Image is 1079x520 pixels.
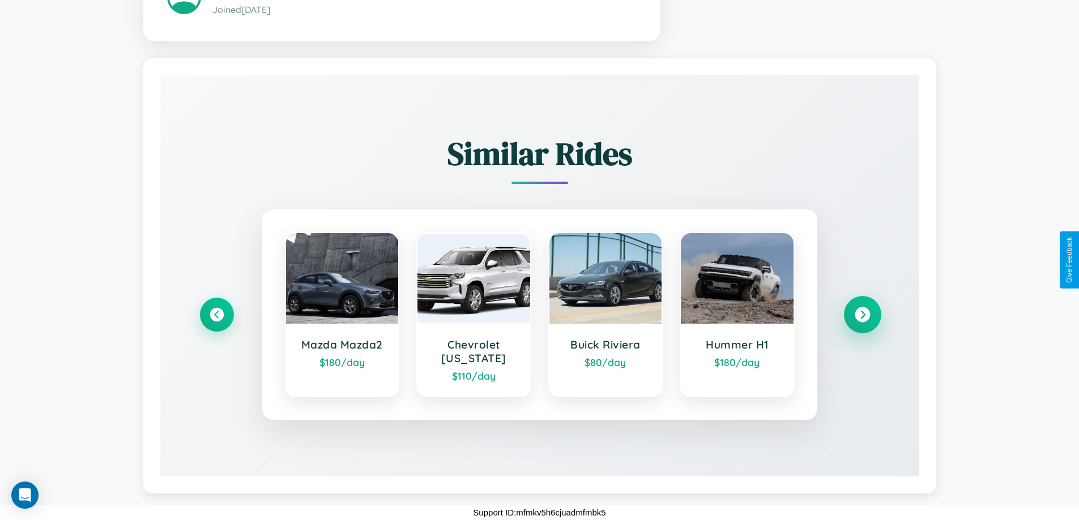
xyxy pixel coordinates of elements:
h2: Similar Rides [200,132,880,175]
h3: Mazda Mazda2 [297,338,387,351]
p: Joined [DATE] [212,2,637,18]
div: $ 180 /day [692,356,782,368]
a: Hummer H1$180/day [680,232,795,397]
h3: Hummer H1 [692,338,782,351]
div: $ 110 /day [429,369,519,382]
a: Mazda Mazda2$180/day [285,232,400,397]
div: Open Intercom Messenger [11,482,39,509]
p: Support ID: mfmkv5h6cjuadmfmbk5 [473,505,605,520]
div: $ 180 /day [297,356,387,368]
div: Give Feedback [1065,237,1073,283]
h3: Buick Riviera [561,338,651,351]
h3: Chevrolet [US_STATE] [429,338,519,365]
a: Buick Riviera$80/day [548,232,663,397]
a: Chevrolet [US_STATE]$110/day [416,232,531,397]
div: $ 80 /day [561,356,651,368]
